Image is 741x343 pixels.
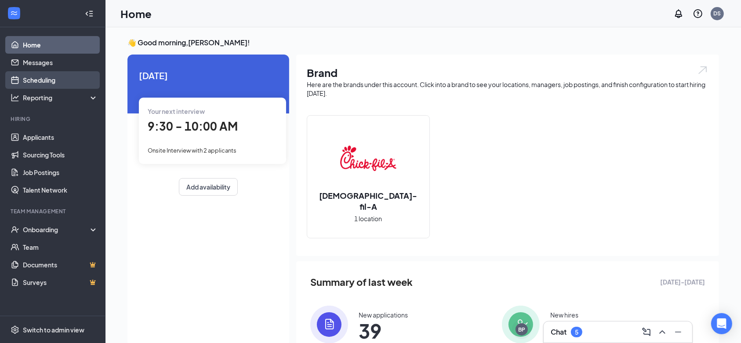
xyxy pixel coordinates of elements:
[148,119,238,133] span: 9:30 - 10:00 AM
[23,256,98,274] a: DocumentsCrown
[23,54,98,71] a: Messages
[23,225,91,234] div: Onboarding
[359,310,408,319] div: New applications
[714,10,721,17] div: DS
[11,325,19,334] svg: Settings
[23,93,98,102] div: Reporting
[23,325,84,334] div: Switch to admin view
[120,6,152,21] h1: Home
[660,277,705,287] span: [DATE] - [DATE]
[575,328,578,336] div: 5
[697,65,708,75] img: open.6027fd2a22e1237b5b06.svg
[355,214,382,223] span: 1 location
[148,147,236,154] span: Onsite Interview with 2 applicants
[359,323,408,339] span: 39
[671,325,685,339] button: Minimize
[139,69,278,82] span: [DATE]
[23,36,98,54] a: Home
[641,327,652,337] svg: ComposeMessage
[23,164,98,181] a: Job Postings
[23,274,98,291] a: SurveysCrown
[23,238,98,256] a: Team
[10,9,18,18] svg: WorkstreamLogo
[657,327,668,337] svg: ChevronUp
[11,93,19,102] svg: Analysis
[550,310,578,319] div: New hires
[148,107,205,115] span: Your next interview
[310,274,413,290] span: Summary of last week
[23,181,98,199] a: Talent Network
[340,130,396,186] img: Chick-fil-A
[673,327,683,337] svg: Minimize
[673,8,684,19] svg: Notifications
[23,146,98,164] a: Sourcing Tools
[11,225,19,234] svg: UserCheck
[551,327,567,337] h3: Chat
[639,325,654,339] button: ComposeMessage
[127,38,719,47] h3: 👋 Good morning, [PERSON_NAME] !
[11,115,96,123] div: Hiring
[307,190,429,212] h2: [DEMOGRAPHIC_DATA]-fil-A
[85,9,94,18] svg: Collapse
[655,325,669,339] button: ChevronUp
[518,326,525,333] div: BP
[179,178,238,196] button: Add availability
[23,71,98,89] a: Scheduling
[307,65,708,80] h1: Brand
[23,128,98,146] a: Applicants
[11,208,96,215] div: Team Management
[307,80,708,98] div: Here are the brands under this account. Click into a brand to see your locations, managers, job p...
[711,313,732,334] div: Open Intercom Messenger
[693,8,703,19] svg: QuestionInfo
